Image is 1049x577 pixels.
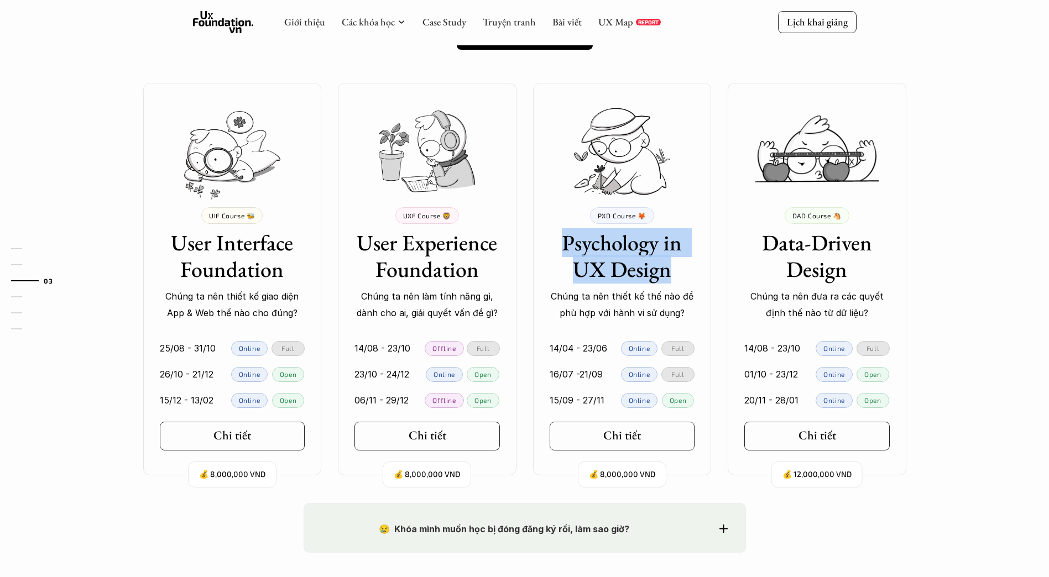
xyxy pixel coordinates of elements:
h5: Chi tiết [409,428,446,443]
p: Full [671,370,684,378]
p: Online [629,396,650,404]
p: 25/08 - 31/10 [160,340,216,356]
p: Chúng ta nên làm tính năng gì, dành cho ai, giải quyết vấn đề gì? [354,288,500,322]
a: Lịch khai giảng [778,11,857,33]
p: Chúng ta nên đưa ra các quyết định thế nào từ dữ liệu? [744,288,890,322]
p: Open [864,370,881,378]
p: Online [823,370,845,378]
h3: User Experience Foundation [354,229,500,282]
p: Chúng ta nên thiết kế giao diện App & Web thế nào cho đúng? [160,288,305,322]
p: 16/07 -21/09 [550,366,603,382]
p: UXF Course 🦁 [403,212,451,219]
p: 💰 8,000,000 VND [589,467,655,482]
p: 14/04 - 23/06 [550,340,607,356]
a: Giới thiệu [284,15,325,28]
p: 💰 8,000,000 VND [394,467,460,482]
p: Online [239,344,260,352]
p: Full [867,344,879,352]
p: Online [239,396,260,404]
a: Chi tiết [160,422,305,450]
p: Open [280,396,296,404]
p: Open [474,396,491,404]
p: Lịch khai giảng [787,15,848,28]
p: Open [670,396,686,404]
p: Online [434,370,455,378]
p: Offline [432,396,456,404]
p: 14/08 - 23/10 [354,340,410,356]
p: Online [629,344,650,352]
h3: Data-Driven Design [744,229,890,282]
p: Online [823,344,845,352]
p: Full [671,344,684,352]
p: 14/08 - 23/10 [744,340,800,356]
p: Online [629,370,650,378]
p: DAD Course 🐴 [792,212,842,219]
a: Truyện tranh [483,15,536,28]
p: 23/10 - 24/12 [354,366,409,382]
p: Full [281,344,294,352]
h5: Chi tiết [799,428,836,443]
strong: 03 [44,276,53,284]
p: 💰 12,000,000 VND [782,467,852,482]
p: 01/10 - 23/12 [744,366,798,382]
h5: Chi tiết [603,428,641,443]
p: Open [864,396,881,404]
p: 15/12 - 13/02 [160,392,213,408]
p: 06/11 - 29/12 [354,392,409,408]
p: Online [239,370,260,378]
p: 15/09 - 27/11 [550,392,604,408]
h5: Chi tiết [213,428,251,443]
a: Các khóa học [342,15,395,28]
p: 20/11 - 28/01 [744,392,799,408]
a: Chi tiết [744,422,890,450]
a: UX Map [598,15,633,28]
p: Chúng ta nên thiết kế thế nào để phù hợp với hành vi sử dụng? [550,288,695,322]
a: 03 [11,274,64,287]
h3: Psychology in UX Design [550,229,695,282]
h3: User Interface Foundation [160,229,305,282]
p: 💰 8,000,000 VND [199,467,265,482]
p: Full [477,344,489,352]
p: Open [474,370,491,378]
p: Online [823,396,845,404]
p: PXD Course 🦊 [598,212,646,219]
p: Open [280,370,296,378]
a: Case Study [422,15,466,28]
a: Bài viết [552,15,582,28]
a: Chi tiết [550,422,695,450]
strong: 😢 Khóa mình muốn học bị đóng đăng ký rồi, làm sao giờ? [379,523,629,534]
p: UIF Course 🐝 [209,212,255,219]
p: 26/10 - 21/12 [160,366,213,382]
p: REPORT [638,19,659,25]
p: Offline [432,344,456,352]
a: Chi tiết [354,422,500,450]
